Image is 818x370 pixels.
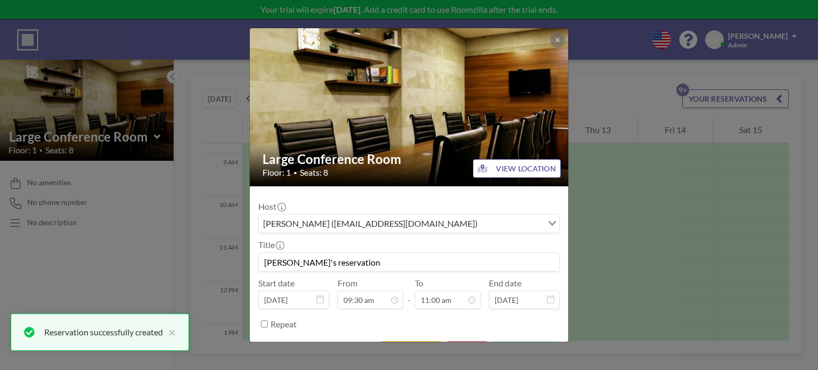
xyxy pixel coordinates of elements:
[493,341,560,360] button: SAVE CHANGES
[258,240,283,250] label: Title
[259,215,559,233] div: Search for option
[259,253,559,271] input: (No title)
[44,326,163,339] div: Reservation successfully created
[293,169,297,177] span: •
[481,217,542,231] input: Search for option
[473,159,561,178] button: VIEW LOCATION
[263,151,557,167] h2: Large Conference Room
[300,167,328,178] span: Seats: 8
[380,341,442,360] button: PRE CHECK-IN
[271,319,297,330] label: Repeat
[263,167,291,178] span: Floor: 1
[258,201,285,212] label: Host
[163,326,176,339] button: close
[407,282,411,305] span: -
[250,1,569,214] img: 537.jpg
[489,278,521,289] label: End date
[261,217,480,231] span: [PERSON_NAME] ([EMAIL_ADDRESS][DOMAIN_NAME])
[338,278,357,289] label: From
[415,278,423,289] label: To
[258,278,295,289] label: Start date
[446,341,488,360] button: REMOVE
